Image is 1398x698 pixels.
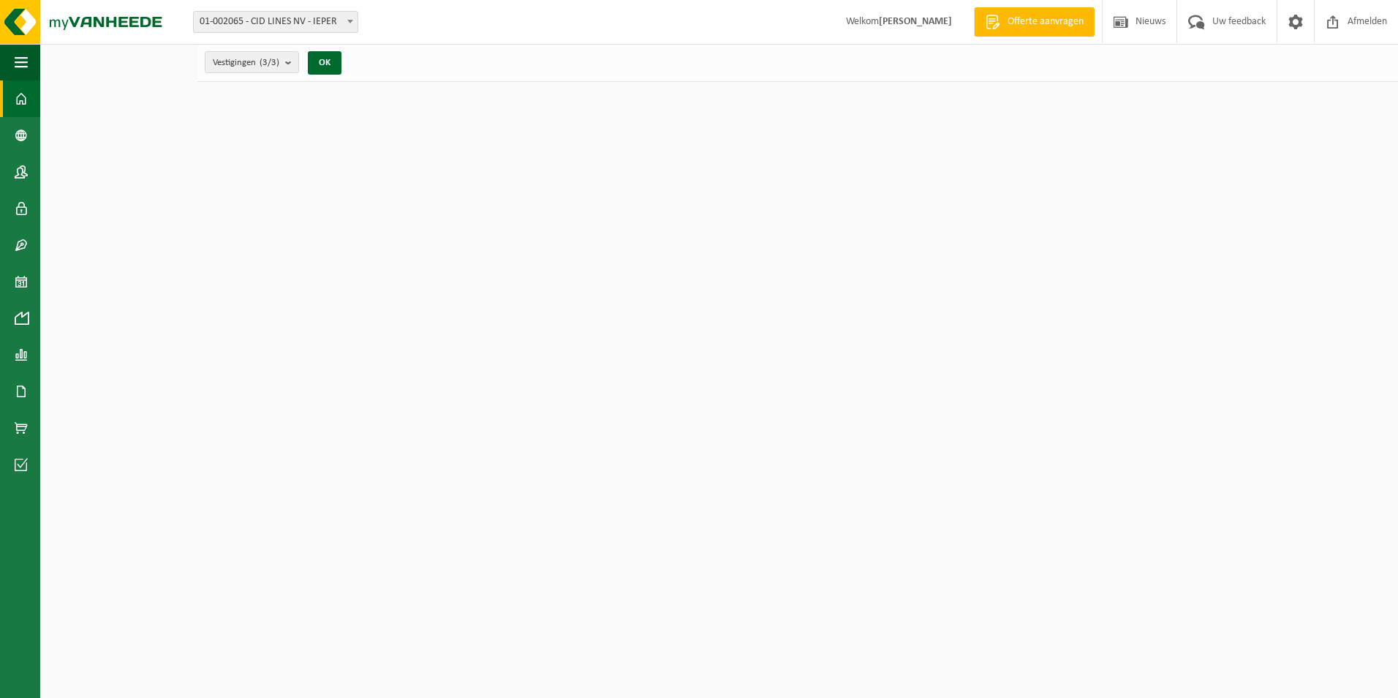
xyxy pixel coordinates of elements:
a: Offerte aanvragen [974,7,1095,37]
span: Offerte aanvragen [1004,15,1087,29]
count: (3/3) [260,58,279,67]
span: Vestigingen [213,52,279,74]
button: OK [308,51,341,75]
span: 01-002065 - CID LINES NV - IEPER [194,12,358,32]
strong: [PERSON_NAME] [879,16,952,27]
button: Vestigingen(3/3) [205,51,299,73]
span: 01-002065 - CID LINES NV - IEPER [193,11,358,33]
